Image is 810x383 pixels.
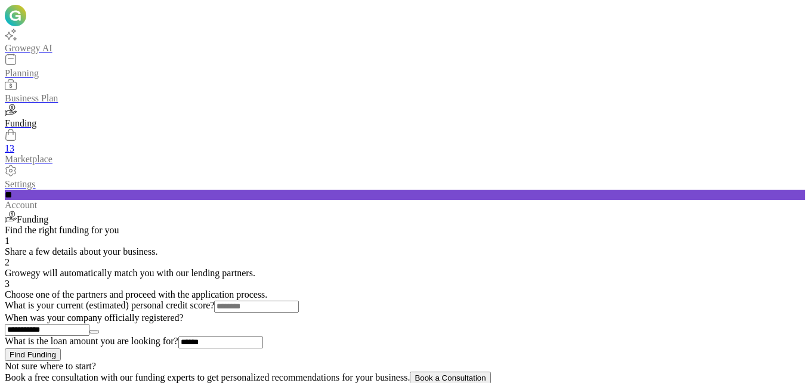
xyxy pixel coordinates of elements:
[5,79,805,104] a: Business Plan
[5,279,805,300] div: Choose one of the partners and proceed with the application process.
[5,29,805,54] a: Growegy AI
[17,214,48,224] span: Funding
[5,336,178,346] label: What is the loan amount you are looking for?
[89,330,99,333] button: Close
[5,236,805,257] div: Share a few details about your business.
[5,279,805,289] div: 3
[5,154,805,165] div: Marketplace
[5,43,805,54] div: Growegy AI
[5,257,805,268] div: 2
[415,373,486,382] span: Book a Consultation
[5,179,805,190] div: Settings
[5,200,805,211] div: Account
[5,129,805,165] a: 13Marketplace
[5,118,805,129] div: Funding
[5,93,805,104] div: Business Plan
[5,54,805,79] a: Planning
[5,348,61,361] button: Find Funding
[5,225,805,236] div: Find the right funding for you
[5,165,805,190] a: Settings
[5,104,805,129] a: Funding
[5,313,184,323] label: When was your company officially registered?
[5,257,805,279] div: Growegy will automatically match you with our lending partners.
[5,143,14,153] span: 13
[5,236,805,246] div: 1
[5,300,214,310] label: What is your current (estimated) personal credit score?
[5,68,805,79] div: Planning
